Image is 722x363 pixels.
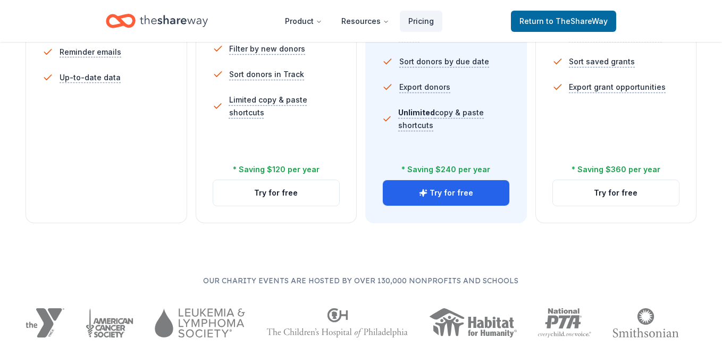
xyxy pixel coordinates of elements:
span: Sort saved grants [569,55,635,68]
span: Reminder emails [60,46,121,58]
span: Limited copy & paste shortcuts [229,94,340,119]
a: Pricing [400,11,442,32]
span: to TheShareWay [546,16,608,26]
nav: Main [276,9,442,33]
span: Export grant opportunities [569,81,666,94]
p: Our charity events are hosted by over 130,000 nonprofits and schools [26,274,696,287]
img: National PTA [538,308,592,337]
img: Smithsonian [612,308,679,337]
img: Habitat for Humanity [429,308,517,337]
a: Home [106,9,208,33]
button: Try for free [553,180,679,206]
span: Export donors [399,81,450,94]
button: Try for free [383,180,509,206]
img: YMCA [26,308,64,337]
span: Up-to-date data [60,71,121,84]
span: Sort donors by due date [399,55,489,68]
div: * Saving $120 per year [233,163,320,176]
span: Return [519,15,608,28]
button: Try for free [213,180,340,206]
img: The Children's Hospital of Philadelphia [266,308,408,337]
a: Returnto TheShareWay [511,11,616,32]
span: copy & paste shortcuts [398,108,484,130]
div: * Saving $240 per year [401,163,490,176]
button: Product [276,11,331,32]
img: American Cancer Society [86,308,134,337]
div: * Saving $360 per year [572,163,660,176]
span: Unlimited [398,108,435,117]
img: Leukemia & Lymphoma Society [155,308,245,337]
button: Resources [333,11,398,32]
span: Filter by new donors [230,43,306,55]
span: Sort donors in Track [230,68,305,81]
